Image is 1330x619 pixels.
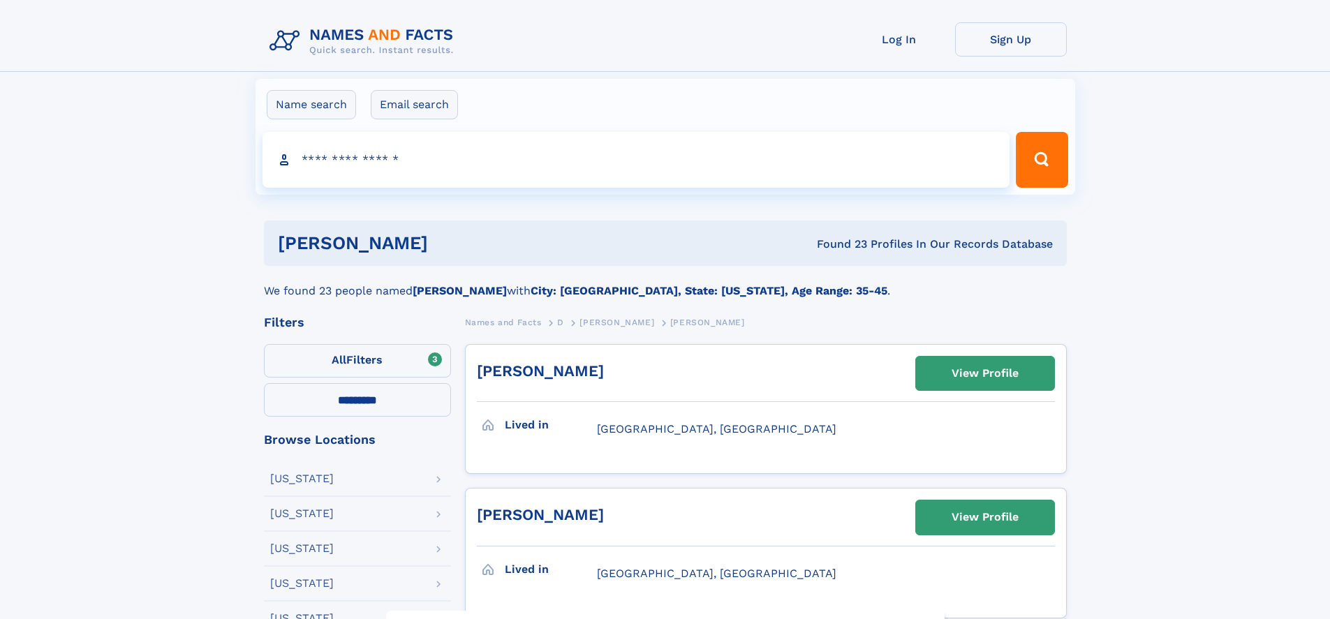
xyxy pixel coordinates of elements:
[264,344,451,378] label: Filters
[270,473,334,484] div: [US_STATE]
[264,433,451,446] div: Browse Locations
[531,284,887,297] b: City: [GEOGRAPHIC_DATA], State: [US_STATE], Age Range: 35-45
[952,357,1019,389] div: View Profile
[270,578,334,589] div: [US_STATE]
[371,90,458,119] label: Email search
[579,313,654,331] a: [PERSON_NAME]
[579,318,654,327] span: [PERSON_NAME]
[557,313,564,331] a: D
[505,558,597,581] h3: Lived in
[263,132,1010,188] input: search input
[1016,132,1067,188] button: Search Button
[597,567,836,580] span: [GEOGRAPHIC_DATA], [GEOGRAPHIC_DATA]
[557,318,564,327] span: D
[465,313,542,331] a: Names and Facts
[270,543,334,554] div: [US_STATE]
[278,234,623,252] h1: [PERSON_NAME]
[264,316,451,329] div: Filters
[670,318,745,327] span: [PERSON_NAME]
[413,284,507,297] b: [PERSON_NAME]
[477,362,604,380] a: [PERSON_NAME]
[952,501,1019,533] div: View Profile
[264,22,465,60] img: Logo Names and Facts
[843,22,955,57] a: Log In
[264,266,1067,299] div: We found 23 people named with .
[955,22,1067,57] a: Sign Up
[597,422,836,435] span: [GEOGRAPHIC_DATA], [GEOGRAPHIC_DATA]
[505,413,597,437] h3: Lived in
[270,508,334,519] div: [US_STATE]
[916,500,1054,534] a: View Profile
[622,237,1053,252] div: Found 23 Profiles In Our Records Database
[916,357,1054,390] a: View Profile
[267,90,356,119] label: Name search
[332,353,346,366] span: All
[477,506,604,523] a: [PERSON_NAME]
